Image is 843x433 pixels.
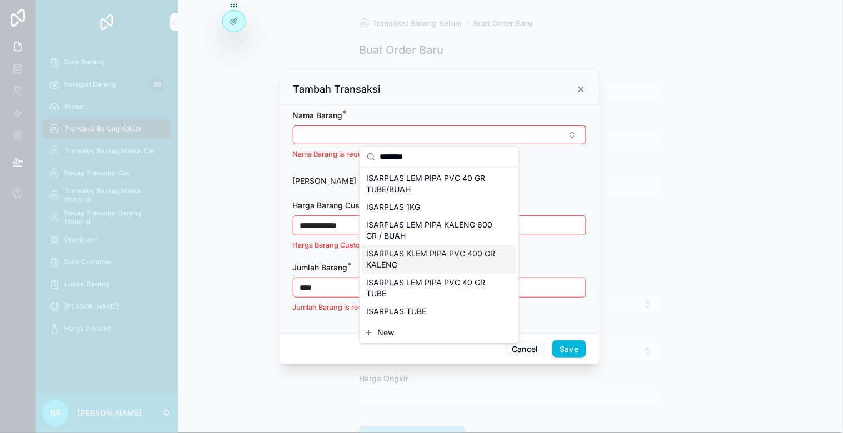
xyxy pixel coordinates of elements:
[367,248,499,270] span: ISARPLAS KLEM PIPA PVC 400 GR KALENG
[360,167,519,323] div: Suggestions
[505,340,546,358] button: Cancel
[367,202,421,213] span: ISARPLAS 1KG
[293,240,586,251] p: Harga Barang Custom is required
[378,327,395,338] span: New
[293,125,586,144] button: Select Button
[293,176,357,185] span: [PERSON_NAME]
[367,219,499,241] span: ISARPLAS LEM PIPA KALENG 600 GR / BUAH
[293,110,343,120] span: Nama Barang
[293,149,586,160] p: Nama Barang is required
[552,340,586,358] button: Save
[367,173,499,195] span: ISARPLAS LEM PIPA PVC 40 GR TUBE/BUAH
[293,83,381,96] h3: Tambah Transaksi
[367,277,499,299] span: ISARPLAS LEM PIPA PVC 40 GR TUBE
[293,302,586,313] p: Jumlah Barang is required
[293,263,348,272] span: Jumlah Barang
[293,200,374,210] span: Harga Barang Custom
[365,327,515,338] button: New
[367,306,427,317] span: ISARPLAS TUBE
